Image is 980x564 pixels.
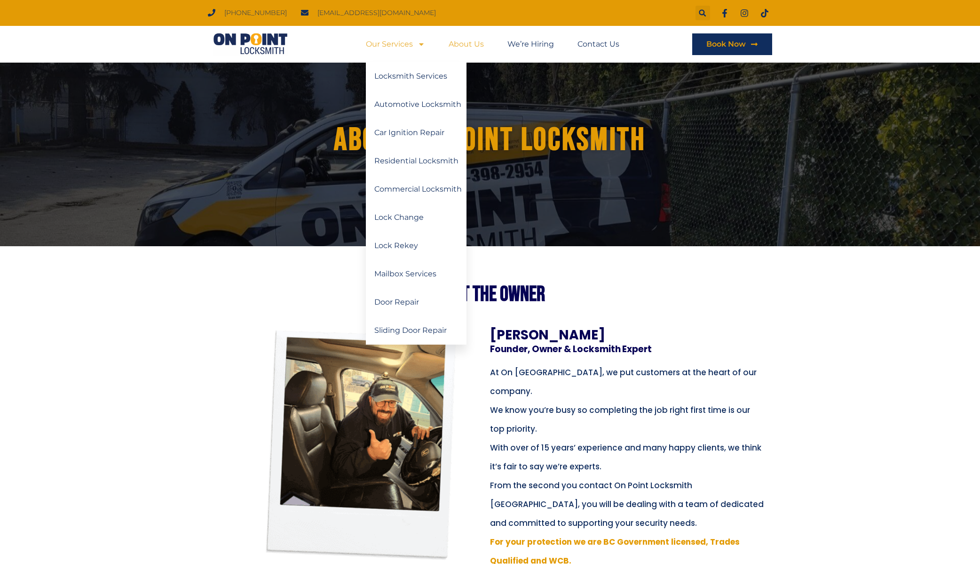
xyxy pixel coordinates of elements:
a: Door Repair [366,288,466,316]
img: About Onpoint Locksmith 1 [244,329,476,561]
div: Search [695,6,710,20]
p: We know you’re busy so completing the job right first time is our top priority. [490,401,765,438]
h1: About ON POINT LOCKSMITH [237,122,743,158]
a: Car Ignition Repair [366,119,466,147]
a: Automotive Locksmith [366,90,466,119]
a: Mailbox Services [366,260,466,288]
nav: Menu [366,33,619,55]
a: About Us [449,33,484,55]
h3: [PERSON_NAME] [490,329,753,342]
a: Lock Change [366,203,466,232]
a: Contact Us [577,33,619,55]
a: We’re Hiring [507,33,554,55]
a: Sliding Door Repair [366,316,466,345]
ul: Our Services [366,62,466,345]
a: Book Now [692,33,772,55]
p: With over of 15 years’ experience and many happy clients, we think it’s fair to say we’re experts... [490,438,765,532]
span: [EMAIL_ADDRESS][DOMAIN_NAME] [315,7,436,19]
h3: Founder, Owner & Locksmith Expert [490,345,753,354]
a: Our Services [366,33,425,55]
a: Residential Locksmith [366,147,466,175]
span: Book Now [706,40,746,48]
a: Lock Rekey [366,232,466,260]
p: At On [GEOGRAPHIC_DATA], we put customers at the heart of our company. [490,363,765,401]
a: Locksmith Services [366,62,466,90]
a: Commercial Locksmith [366,175,466,203]
span: [PHONE_NUMBER] [222,7,287,19]
h2: MEET THE Owner [227,284,753,305]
